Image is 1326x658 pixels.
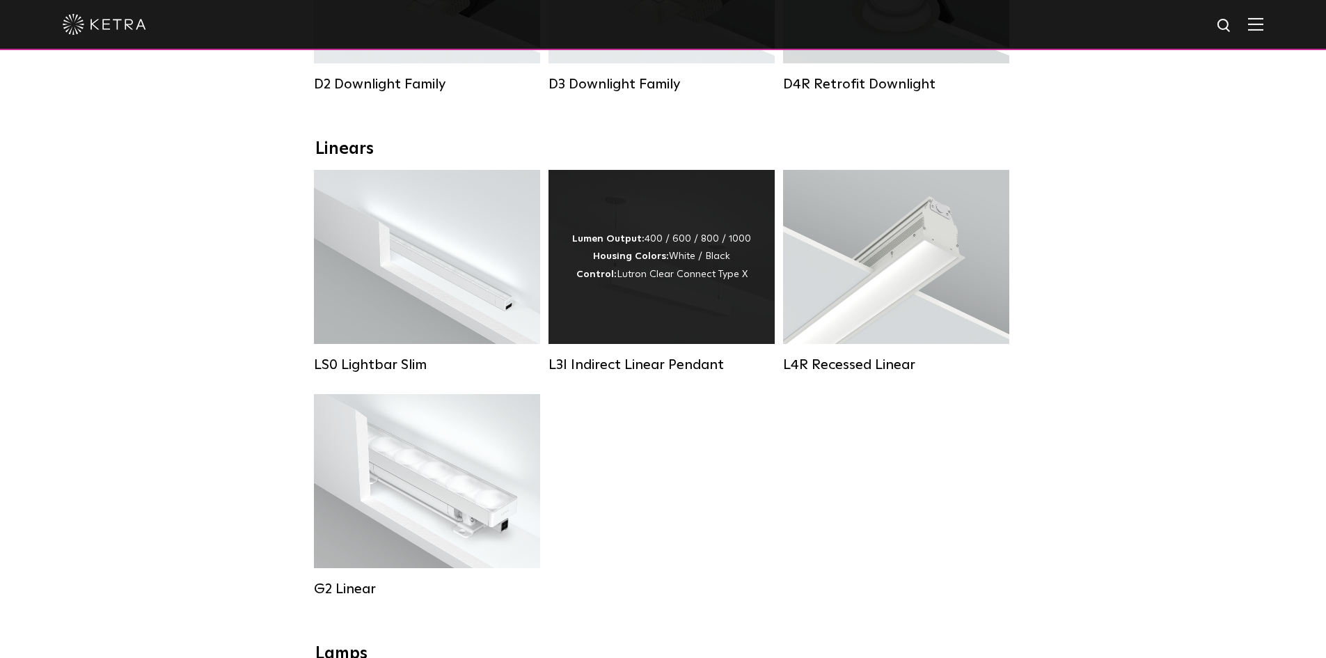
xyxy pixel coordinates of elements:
div: D4R Retrofit Downlight [783,76,1009,93]
img: Hamburger%20Nav.svg [1248,17,1263,31]
a: L4R Recessed Linear Lumen Output:400 / 600 / 800 / 1000Colors:White / BlackControl:Lutron Clear C... [783,170,1009,373]
div: D3 Downlight Family [548,76,775,93]
div: 400 / 600 / 800 / 1000 White / Black Lutron Clear Connect Type X [572,230,751,283]
a: LS0 Lightbar Slim Lumen Output:200 / 350Colors:White / BlackControl:X96 Controller [314,170,540,373]
div: D2 Downlight Family [314,76,540,93]
div: LS0 Lightbar Slim [314,357,540,373]
div: L3I Indirect Linear Pendant [548,357,775,373]
strong: Lumen Output: [572,234,645,244]
a: L3I Indirect Linear Pendant Lumen Output:400 / 600 / 800 / 1000Housing Colors:White / BlackContro... [548,170,775,373]
strong: Housing Colors: [593,251,669,261]
a: G2 Linear Lumen Output:400 / 700 / 1000Colors:WhiteBeam Angles:Flood / [GEOGRAPHIC_DATA] / Narrow... [314,394,540,597]
img: ketra-logo-2019-white [63,14,146,35]
div: Linears [315,139,1011,159]
div: G2 Linear [314,581,540,597]
img: search icon [1216,17,1233,35]
div: L4R Recessed Linear [783,357,1009,373]
strong: Control: [576,269,617,279]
